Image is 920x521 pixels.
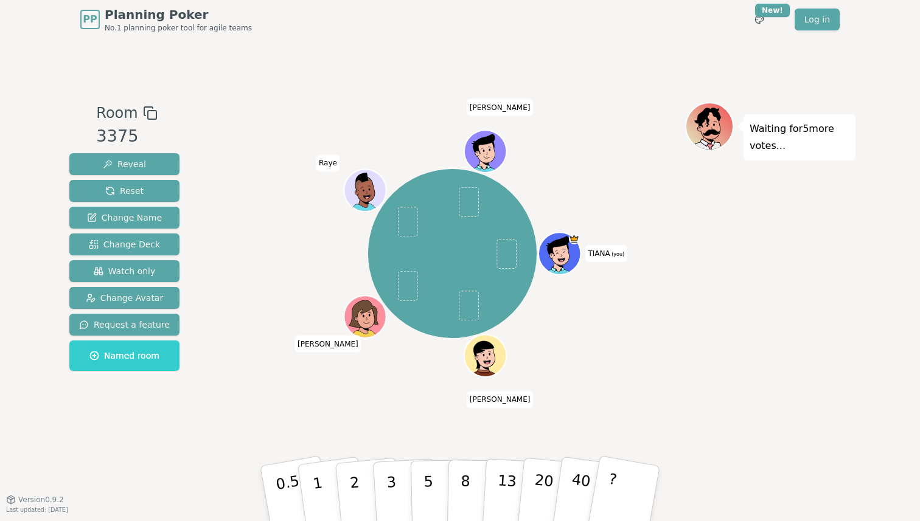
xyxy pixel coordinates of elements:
span: Named room [89,350,159,362]
a: PPPlanning PokerNo.1 planning poker tool for agile teams [80,6,252,33]
span: (you) [610,252,625,257]
span: Click to change your name [316,155,340,172]
button: Reset [69,180,179,202]
span: Room [96,102,138,124]
span: Reveal [103,158,146,170]
div: New! [755,4,790,17]
span: PP [83,12,97,27]
button: Change Name [69,207,179,229]
button: Watch only [69,260,179,282]
span: TIANA is the host [569,234,579,244]
span: Request a feature [79,319,170,331]
button: New! [748,9,770,30]
p: Waiting for 5 more votes... [750,120,849,154]
span: Watch only [94,265,156,277]
div: 3375 [96,124,157,149]
button: Request a feature [69,314,179,336]
button: Change Deck [69,233,179,255]
button: Click to change your avatar [540,234,580,274]
span: Click to change your name [467,99,534,116]
span: Click to change your name [467,392,534,409]
span: Version 0.9.2 [18,495,64,505]
span: Change Name [87,212,162,224]
span: Change Deck [89,238,160,250]
span: No.1 planning poker tool for agile teams [105,23,252,33]
span: Change Avatar [86,292,164,304]
span: Click to change your name [294,336,361,353]
a: Log in [795,9,840,30]
span: Last updated: [DATE] [6,506,68,513]
button: Reveal [69,153,179,175]
span: Reset [105,185,144,197]
button: Version0.9.2 [6,495,64,505]
span: Click to change your name [585,245,627,262]
button: Change Avatar [69,287,179,309]
button: Named room [69,340,179,371]
span: Planning Poker [105,6,252,23]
